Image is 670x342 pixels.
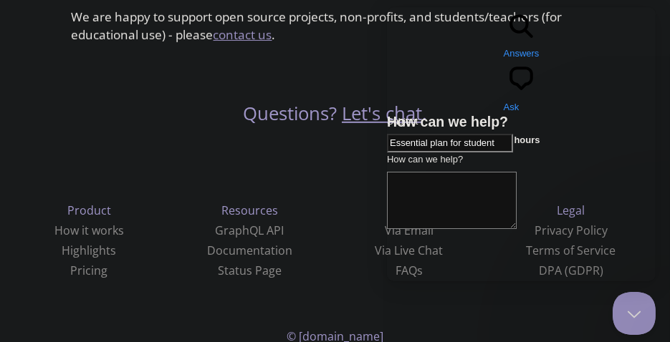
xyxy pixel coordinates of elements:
p: We are happy to support open source projects, non-profits, and students/teachers (for educational... [72,8,599,44]
iframe: Help Scout Beacon - Close [613,292,656,335]
a: Let's chat [342,101,422,126]
iframe: Help Scout Beacon - Live Chat, Contact Form, and Knowledge Base [387,7,656,281]
span: Resources [221,202,278,218]
a: Via Live Chat [375,243,443,258]
div: Are there plans for open source projects, non-profits, and education? [60,2,611,56]
h3: Questions? . [243,102,427,126]
a: Pricing [70,263,107,278]
span: Product [67,202,111,218]
a: Status Page [218,263,282,278]
a: contact us [214,26,272,43]
a: Via Email [385,223,434,238]
a: GraphQL API [215,223,284,238]
a: How it works [54,223,124,238]
a: Documentation [207,243,292,258]
a: Highlights [62,243,116,258]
